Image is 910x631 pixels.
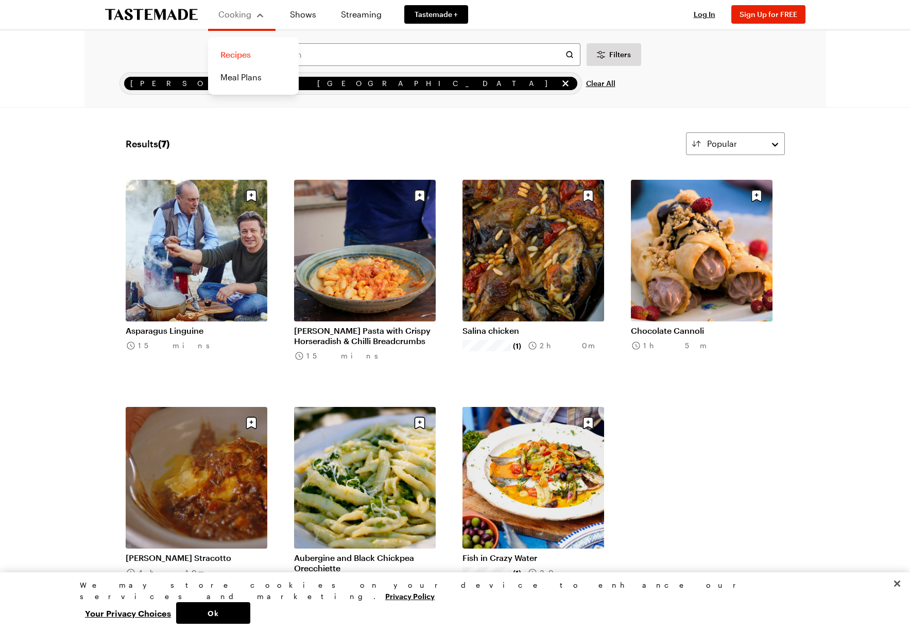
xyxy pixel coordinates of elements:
button: Log In [684,9,725,20]
button: Save recipe [410,413,430,433]
span: Clear All [586,78,615,89]
a: [PERSON_NAME] Pasta with Crispy Horseradish & Chilli Breadcrumbs [294,326,436,346]
button: Your Privacy Choices [80,602,176,624]
a: Chocolate Cannoli [631,326,772,336]
button: Save recipe [242,186,261,206]
a: Recipes [214,43,293,66]
button: Save recipe [747,186,766,206]
a: Fish in Crazy Water [462,553,604,563]
button: Close [886,572,908,595]
button: Clear All [586,72,615,95]
button: Cooking [218,4,265,25]
a: Meal Plans [214,66,293,89]
button: Ok [176,602,250,624]
a: To Tastemade Home Page [105,9,198,21]
a: Aubergine and Black Chickpea Orecchiette [294,553,436,573]
span: ( 7 ) [158,138,169,149]
span: Tastemade + [415,9,458,20]
button: Desktop filters [587,43,641,66]
a: Tastemade + [404,5,468,24]
a: More information about your privacy, opens in a new tab [385,591,435,601]
div: Cooking [208,37,299,95]
span: Log In [694,10,715,19]
button: Save recipe [410,186,430,206]
span: Filters [609,49,631,60]
button: Save recipe [578,413,598,433]
button: Popular [686,132,785,155]
button: remove Jamie Oliver Cooks Italy [560,78,571,89]
button: Sign Up for FREE [731,5,805,24]
span: Sign Up for FREE [740,10,797,19]
span: Results [126,137,169,151]
button: Save recipe [578,186,598,206]
a: Salina chicken [462,326,604,336]
span: [PERSON_NAME] [GEOGRAPHIC_DATA] [130,78,558,89]
button: Save recipe [242,413,261,433]
a: Asparagus Linguine [126,326,267,336]
div: We may store cookies on your device to enhance our services and marketing. [80,579,821,602]
span: Popular [707,138,737,150]
span: Cooking [218,9,251,19]
a: [PERSON_NAME] Stracotto [126,553,267,563]
div: Privacy [80,579,821,624]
